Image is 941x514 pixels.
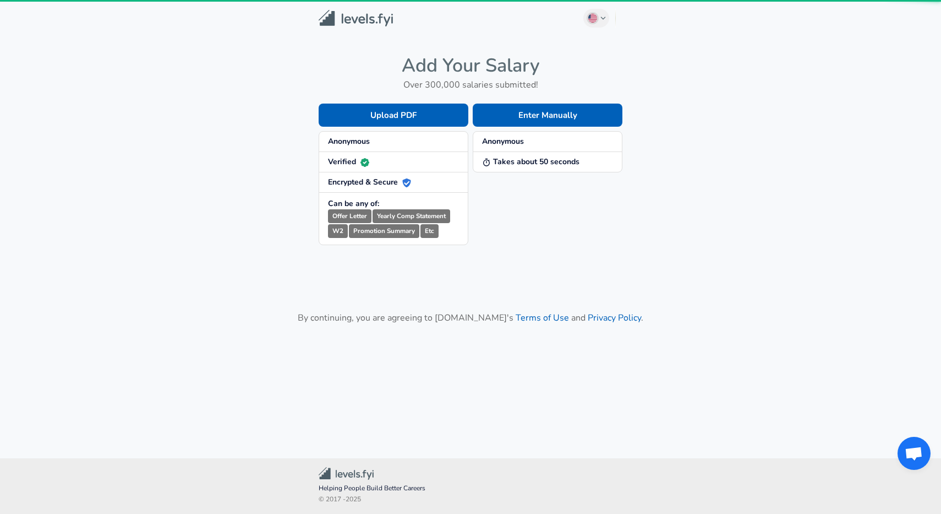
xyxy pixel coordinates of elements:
small: Yearly Comp Statement [373,209,450,223]
button: Upload PDF [319,104,468,127]
strong: Verified [328,156,369,167]
strong: Anonymous [482,136,524,147]
img: English (US) [588,14,597,23]
strong: Can be any of: [328,198,379,209]
strong: Anonymous [328,136,370,147]
a: Privacy Policy [588,312,641,324]
span: © 2017 - 2025 [319,494,622,505]
h6: Over 300,000 salaries submitted! [319,77,622,93]
strong: Takes about 50 seconds [482,156,579,167]
span: Helping People Build Better Careers [319,483,622,494]
img: Levels.fyi Community [319,467,374,480]
strong: Encrypted & Secure [328,177,411,187]
button: Enter Manually [473,104,622,127]
div: Open chat [898,437,931,470]
small: Etc [420,224,439,238]
small: Promotion Summary [349,224,419,238]
h4: Add Your Salary [319,54,622,77]
button: English (US) [583,9,610,28]
a: Terms of Use [516,312,569,324]
img: Levels.fyi [319,10,393,27]
small: Offer Letter [328,209,371,223]
small: W2 [328,224,348,238]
